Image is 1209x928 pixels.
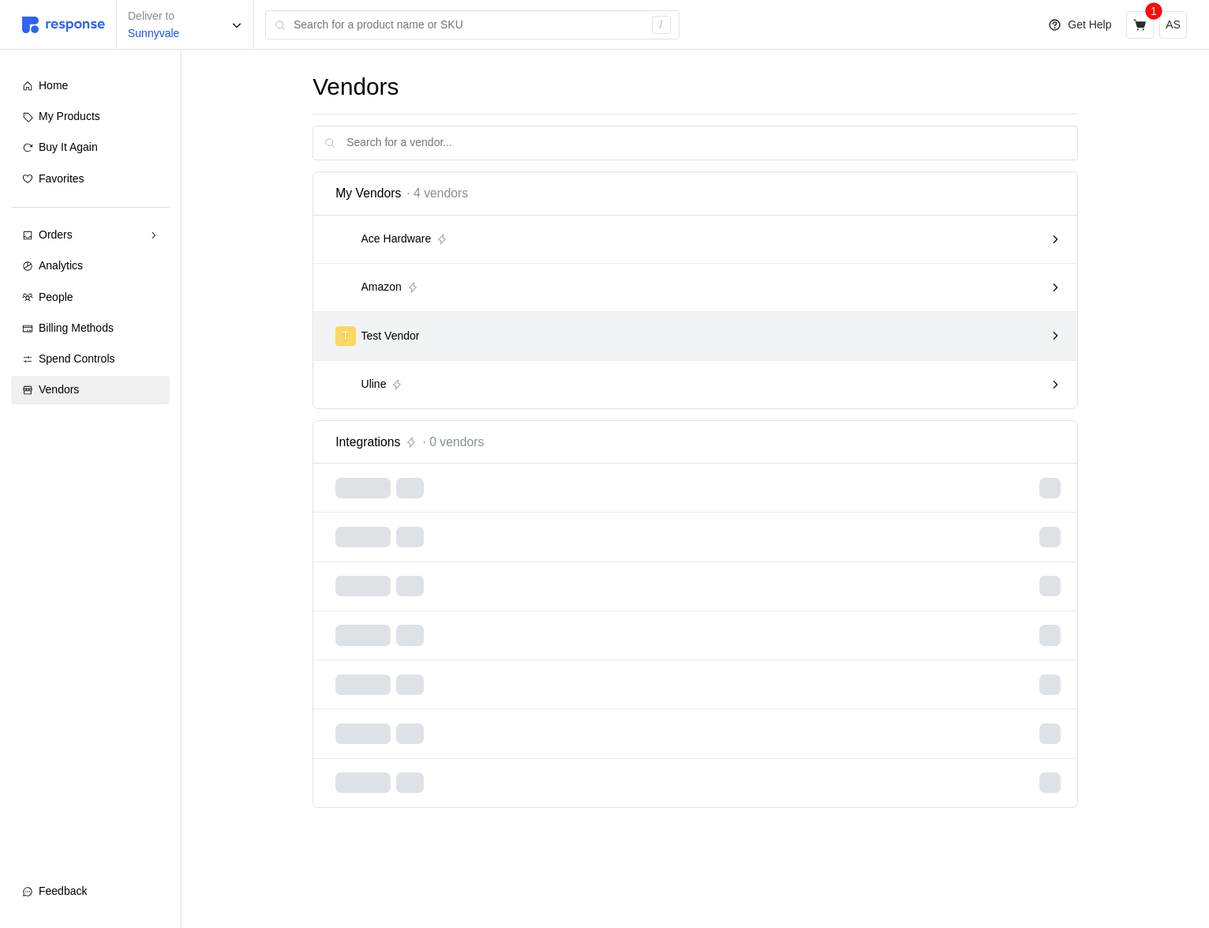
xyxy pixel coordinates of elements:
[39,383,79,396] span: Vendors
[361,231,432,248] p: Ace Hardware
[1151,2,1157,20] p: 1
[39,141,98,153] span: Buy It Again
[11,314,170,343] a: Billing Methods
[313,72,1078,103] h1: Vendors
[335,183,401,203] span: My Vendors
[1039,10,1121,40] button: Get Help
[361,328,420,345] p: Test Vendor
[422,432,484,452] span: · 0 vendors
[39,259,83,272] span: Analytics
[39,352,115,365] span: Spend Controls
[128,25,179,43] p: Sunnyvale
[361,376,387,393] p: Uline
[11,103,170,131] a: My Products
[39,227,142,244] div: Orders
[406,183,468,203] span: · 4 vendors
[39,291,73,303] span: People
[11,72,170,100] a: Home
[11,221,170,250] a: Orders
[11,345,170,374] a: Spend Controls
[39,321,114,334] span: Billing Methods
[11,165,170,193] a: Favorites
[346,126,1066,160] input: Search for a vendor...
[294,11,643,39] input: Search for a product name or SKU
[11,877,170,906] button: Feedback
[1159,11,1187,39] button: AS
[11,133,170,162] a: Buy It Again
[11,284,170,312] a: People
[39,79,68,92] span: Home
[39,172,84,185] span: Favorites
[22,17,105,33] img: svg%3e
[39,110,100,122] span: My Products
[128,8,179,25] p: Deliver to
[39,885,87,897] span: Feedback
[652,16,671,35] div: /
[11,376,170,404] a: Vendors
[335,432,400,452] span: Integrations
[11,252,170,280] a: Analytics
[342,328,350,345] p: T
[1068,17,1111,34] p: Get Help
[1166,17,1181,34] p: AS
[361,279,402,296] p: Amazon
